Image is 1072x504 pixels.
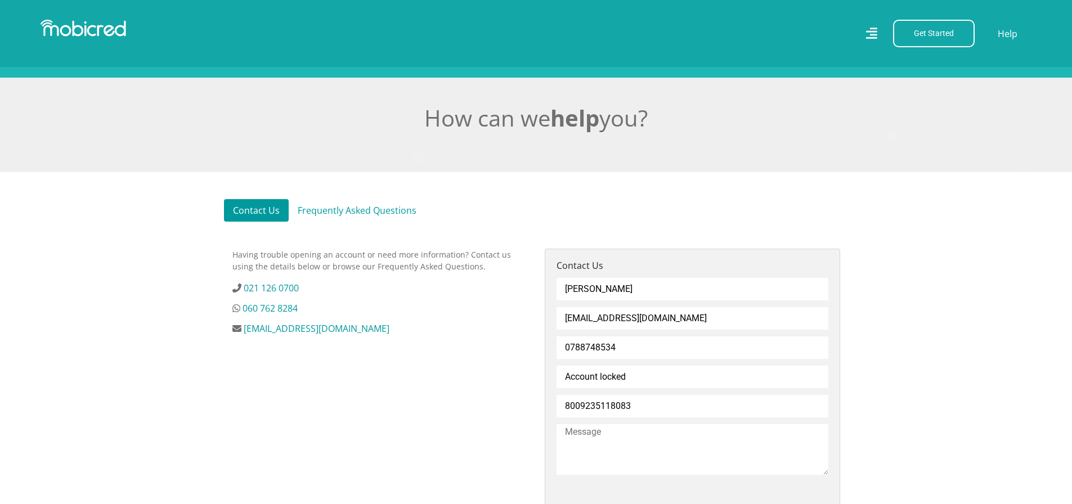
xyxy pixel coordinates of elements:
[244,322,389,335] a: [EMAIL_ADDRESS][DOMAIN_NAME]
[997,26,1018,41] a: Help
[244,282,299,294] a: 021 126 0700
[557,278,828,300] input: Full Name
[232,249,528,272] p: Having trouble opening an account or need more information? Contact us using the details below or...
[557,260,828,271] h5: Contact Us
[893,20,975,47] button: Get Started
[557,395,828,417] input: Account Number / ID Number (Optional)
[224,199,289,222] a: Contact Us
[557,307,828,330] input: Email Address
[557,336,828,359] input: Contact Number
[243,302,298,314] a: 060 762 8284
[289,199,425,222] a: Frequently Asked Questions
[557,366,828,388] input: Subject
[41,20,126,37] img: Mobicred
